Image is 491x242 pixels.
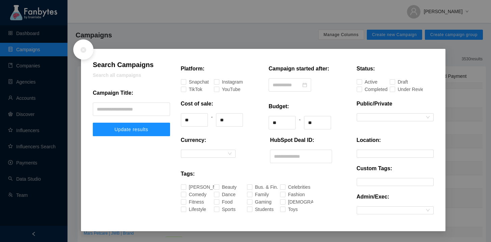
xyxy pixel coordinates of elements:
[222,198,226,206] div: Food
[222,191,226,198] div: Dance
[357,136,381,144] p: Location:
[80,47,87,53] span: close-circle
[222,183,227,191] div: Beauty
[189,183,202,191] div: [PERSON_NAME]
[357,164,392,173] p: Custom Tags:
[365,86,373,93] div: Completed
[181,100,213,108] p: Cost of sale:
[93,71,170,79] p: Search all campaigns
[189,86,193,93] div: TikTok
[288,191,294,198] div: Fashion
[181,136,207,144] p: Currency:
[222,86,228,93] div: YouTube
[93,89,133,97] p: Campaign Title:
[255,191,260,198] div: Family
[357,65,375,73] p: Status:
[398,86,408,93] div: Under Review
[189,206,195,213] div: Lifestyle
[288,206,292,213] div: Toys
[181,65,204,73] p: Platform:
[269,102,289,111] p: Budget:
[288,183,296,191] div: Celebrities
[211,113,213,127] div: -
[270,136,314,144] p: HubSpot Deal ID:
[189,198,194,206] div: Fitness
[255,183,263,191] div: Bus. & Fin.
[189,191,195,198] div: Comedy
[398,78,401,86] div: Draft
[222,206,226,213] div: Sports
[357,193,389,201] p: Admin/Exec:
[299,116,301,129] div: -
[269,65,329,73] p: Campaign started after:
[288,198,306,206] div: [DEMOGRAPHIC_DATA]
[222,78,229,86] div: Instagram
[189,78,196,86] div: Snapchat
[255,198,261,206] div: Gaming
[357,100,392,108] p: Public/Private
[255,206,261,213] div: Students
[365,78,369,86] div: Active
[93,123,170,136] button: Update results
[181,170,195,178] p: Tags:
